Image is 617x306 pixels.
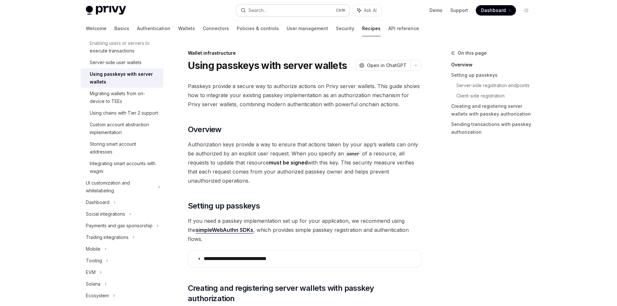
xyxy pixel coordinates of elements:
[86,6,126,15] img: light logo
[388,21,419,36] a: API reference
[114,21,129,36] a: Basics
[287,21,328,36] a: User management
[90,121,160,136] div: Custom account abstraction implementation
[451,70,537,80] a: Setting up passkeys
[86,222,153,230] div: Payments and gas sponsorship
[81,68,164,88] a: Using passkeys with server wallets
[236,5,349,16] button: Search...CtrlK
[90,39,160,55] div: Enabling users or servers to execute transactions
[81,88,164,107] a: Migrating wallets from on-device to TEEs
[367,62,406,69] span: Open in ChatGPT
[353,5,381,16] button: Ask AI
[137,21,170,36] a: Authentication
[344,150,362,157] code: owner
[521,5,531,16] button: Toggle dark mode
[196,227,253,233] a: simpleWebAuthn SDKs
[336,8,346,13] span: Ctrl K
[86,245,100,253] div: Mobile
[269,159,308,166] strong: must be signed
[90,109,158,117] div: Using chains with Tier 2 support
[81,107,164,119] a: Using chains with Tier 2 support
[458,49,487,57] span: On this page
[81,57,164,68] a: Server-side user wallets
[429,7,442,14] a: Demo
[86,280,100,288] div: Solana
[81,119,164,138] a: Custom account abstraction implementation
[203,21,229,36] a: Connectors
[90,70,160,86] div: Using passkeys with server wallets
[86,179,154,195] div: UI customization and whitelabeling
[81,138,164,158] a: Storing smart account addresses
[188,201,260,211] span: Setting up passkeys
[90,140,160,156] div: Storing smart account addresses
[476,5,516,16] a: Dashboard
[81,37,164,57] a: Enabling users or servers to execute transactions
[451,60,537,70] a: Overview
[336,21,354,36] a: Security
[86,292,109,300] div: Ecosystem
[451,119,537,137] a: Sending transactions with passkey authorization
[86,21,107,36] a: Welcome
[456,80,537,91] a: Server-side registration endpoints
[481,7,506,14] span: Dashboard
[86,198,109,206] div: Dashboard
[188,50,421,56] div: Wallet infrastructure
[90,160,160,175] div: Integrating smart accounts with wagmi
[86,233,129,241] div: Trading integrations
[188,216,421,244] span: If you need a passkey implementation set up for your application, we recommend using the , which ...
[90,90,160,105] div: Migrating wallets from on-device to TEEs
[451,101,537,119] a: Creating and registering server wallets with passkey authorization
[237,21,279,36] a: Policies & controls
[86,210,125,218] div: Social integrations
[188,82,421,109] span: Passkeys provide a secure way to authorize actions on Privy server wallets. This guide shows how ...
[81,158,164,177] a: Integrating smart accounts with wagmi
[86,257,102,265] div: Tooling
[355,60,410,71] button: Open in ChatGPT
[188,124,222,135] span: Overview
[456,91,537,101] a: Client-side registration
[178,21,195,36] a: Wallets
[86,268,96,276] div: EVM
[188,60,347,71] h1: Using passkeys with server wallets
[364,7,377,14] span: Ask AI
[248,6,267,14] div: Search...
[90,59,142,66] div: Server-side user wallets
[362,21,381,36] a: Recipes
[188,140,421,185] span: Authorization keys provide a way to ensure that actions taken by your app’s wallets can only be a...
[188,283,421,304] span: Creating and registering server wallets with passkey authorization
[450,7,468,14] a: Support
